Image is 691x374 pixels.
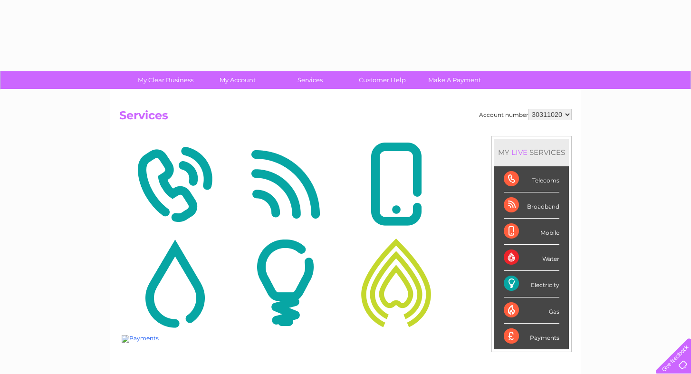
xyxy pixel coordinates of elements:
div: Water [504,245,559,271]
div: MY SERVICES [494,139,569,166]
img: Broadband [232,138,338,230]
img: Payments [122,335,159,343]
img: Mobile [343,138,449,230]
div: Payments [504,324,559,349]
div: Electricity [504,271,559,297]
img: Water [122,237,228,329]
div: Broadband [504,192,559,219]
a: My Clear Business [126,71,205,89]
div: Telecoms [504,166,559,192]
a: Services [271,71,349,89]
a: My Account [199,71,277,89]
a: Customer Help [343,71,422,89]
div: LIVE [509,148,529,157]
img: Electricity [232,237,338,329]
a: Make A Payment [415,71,494,89]
h2: Services [119,109,572,127]
img: Gas [343,237,449,329]
div: Gas [504,297,559,324]
div: Mobile [504,219,559,245]
div: Account number [479,109,572,120]
img: Telecoms [122,138,228,230]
